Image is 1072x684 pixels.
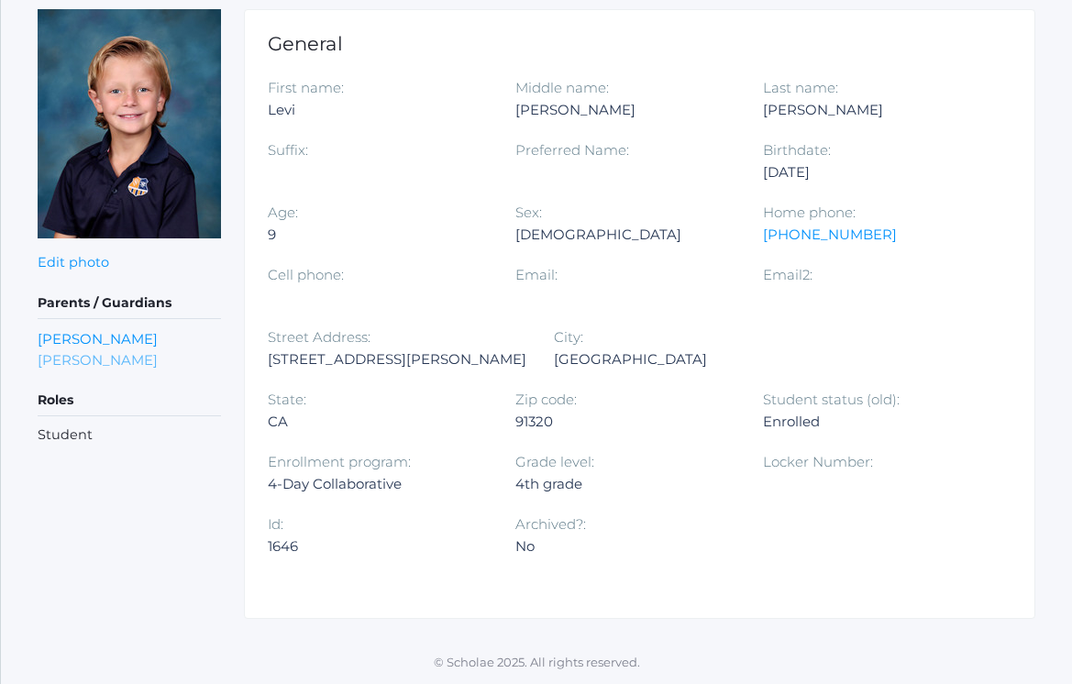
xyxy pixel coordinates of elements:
[38,9,221,238] img: Levi Beaty
[554,348,774,370] div: [GEOGRAPHIC_DATA]
[268,453,411,470] label: Enrollment program:
[268,99,488,121] div: Levi
[763,79,838,96] label: Last name:
[268,348,526,370] div: [STREET_ADDRESS][PERSON_NAME]
[268,515,283,533] label: Id:
[515,535,735,557] div: No
[268,473,488,495] div: 4-Day Collaborative
[515,391,577,408] label: Zip code:
[268,141,308,159] label: Suffix:
[763,204,856,221] label: Home phone:
[268,204,298,221] label: Age:
[38,254,109,270] a: Edit photo
[268,266,344,283] label: Cell phone:
[515,99,735,121] div: [PERSON_NAME]
[763,266,812,283] label: Email2:
[515,224,735,246] div: [DEMOGRAPHIC_DATA]
[763,391,900,408] label: Student status (old):
[38,288,221,319] h5: Parents / Guardians
[268,33,1011,54] h1: General
[763,453,873,470] label: Locker Number:
[515,453,594,470] label: Grade level:
[515,473,735,495] div: 4th grade
[763,161,983,183] div: [DATE]
[763,99,983,121] div: [PERSON_NAME]
[268,411,488,433] div: CA
[38,385,221,416] h5: Roles
[515,204,542,221] label: Sex:
[515,515,586,533] label: Archived?:
[515,266,558,283] label: Email:
[515,79,609,96] label: Middle name:
[763,411,983,433] div: Enrolled
[268,328,370,346] label: Street Address:
[554,328,583,346] label: City:
[763,226,897,243] a: [PHONE_NUMBER]
[515,141,629,159] label: Preferred Name:
[268,79,344,96] label: First name:
[763,141,831,159] label: Birthdate:
[268,224,488,246] div: 9
[268,535,488,557] div: 1646
[38,328,158,349] a: [PERSON_NAME]
[268,391,306,408] label: State:
[38,349,158,370] a: [PERSON_NAME]
[1,654,1072,672] p: © Scholae 2025. All rights reserved.
[38,425,221,446] li: Student
[515,411,735,433] div: 91320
